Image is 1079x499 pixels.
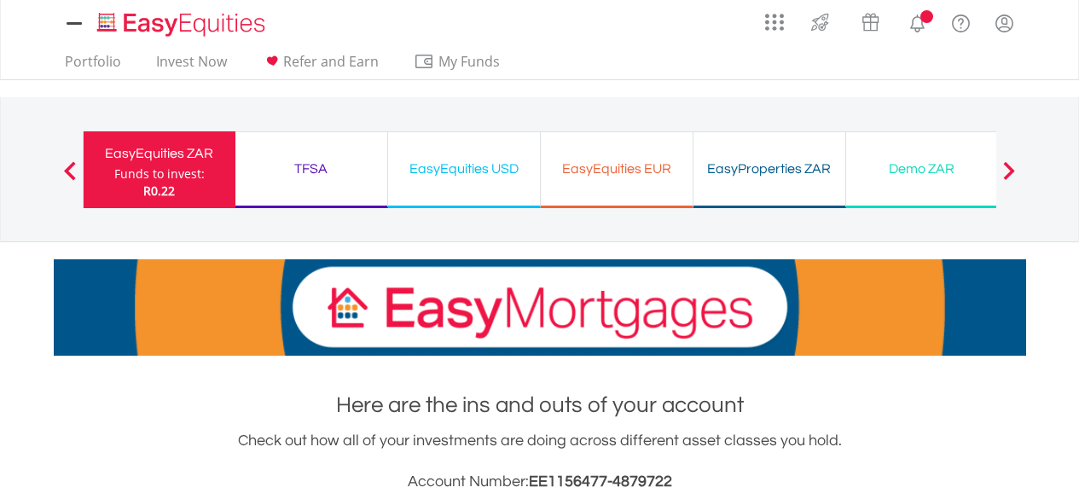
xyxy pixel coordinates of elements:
[54,429,1026,494] div: Check out how all of your investments are doing across different asset classes you hold.
[54,390,1026,421] h1: Here are the ins and outs of your account
[754,4,795,32] a: AppsGrid
[94,142,225,165] div: EasyEquities ZAR
[806,9,834,36] img: thrive-v2.svg
[149,53,234,79] a: Invest Now
[765,13,784,32] img: grid-menu-icon.svg
[90,4,272,38] a: Home page
[53,170,87,187] button: Previous
[856,9,885,36] img: vouchers-v2.svg
[845,4,896,36] a: Vouchers
[983,4,1026,42] a: My Profile
[939,4,983,38] a: FAQ's and Support
[414,50,525,73] span: My Funds
[58,53,128,79] a: Portfolio
[398,157,530,181] div: EasyEquities USD
[283,52,379,71] span: Refer and Earn
[992,170,1026,187] button: Next
[54,470,1026,494] h3: Account Number:
[246,157,377,181] div: TFSA
[54,259,1026,356] img: EasyMortage Promotion Banner
[551,157,682,181] div: EasyEquities EUR
[114,165,205,183] div: Funds to invest:
[529,473,672,490] span: EE1156477-4879722
[856,157,988,181] div: Demo ZAR
[255,53,386,79] a: Refer and Earn
[94,10,272,38] img: EasyEquities_Logo.png
[143,183,175,199] span: R0.22
[896,4,939,38] a: Notifications
[704,157,835,181] div: EasyProperties ZAR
